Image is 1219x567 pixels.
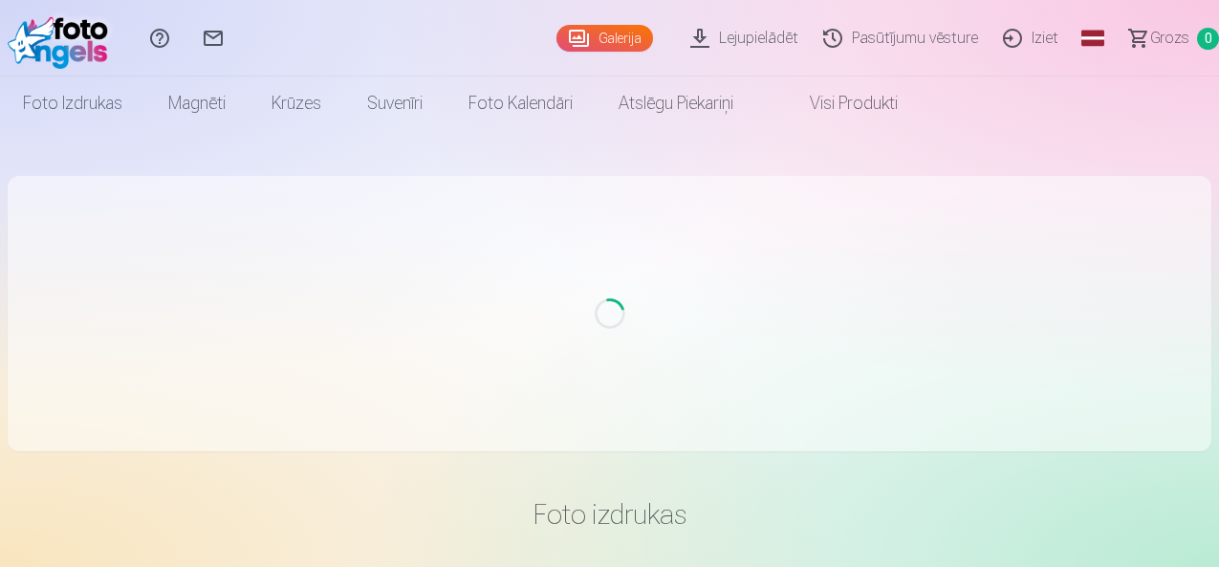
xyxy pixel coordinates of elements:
[52,497,1168,532] h3: Foto izdrukas
[249,76,344,130] a: Krūzes
[1197,28,1219,50] span: 0
[145,76,249,130] a: Magnēti
[756,76,921,130] a: Visi produkti
[596,76,756,130] a: Atslēgu piekariņi
[344,76,446,130] a: Suvenīri
[8,8,118,69] img: /fa3
[556,25,653,52] a: Galerija
[446,76,596,130] a: Foto kalendāri
[1150,27,1189,50] span: Grozs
